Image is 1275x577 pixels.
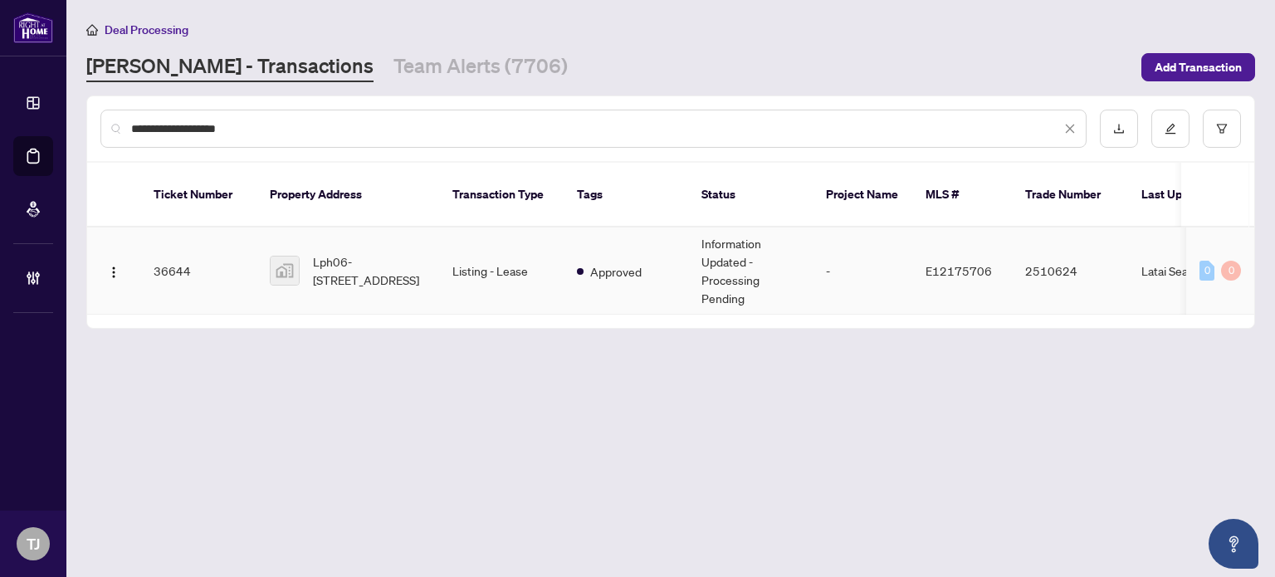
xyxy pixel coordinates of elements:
button: download [1100,110,1138,148]
img: logo [13,12,53,43]
td: Latai Seadat [1128,227,1253,315]
span: Add Transaction [1155,54,1242,81]
th: Last Updated By [1128,163,1253,227]
th: Transaction Type [439,163,564,227]
th: Tags [564,163,688,227]
span: download [1113,123,1125,134]
span: Deal Processing [105,22,188,37]
th: Status [688,163,813,227]
span: TJ [27,532,40,555]
button: filter [1203,110,1241,148]
span: Lph06-[STREET_ADDRESS] [313,252,426,289]
th: Trade Number [1012,163,1128,227]
a: [PERSON_NAME] - Transactions [86,52,374,82]
td: - [813,227,912,315]
span: close [1064,123,1076,134]
span: edit [1165,123,1176,134]
td: Listing - Lease [439,227,564,315]
div: 0 [1199,261,1214,281]
div: 0 [1221,261,1241,281]
button: edit [1151,110,1190,148]
td: 36644 [140,227,256,315]
span: Approved [590,262,642,281]
th: Property Address [256,163,439,227]
span: E12175706 [926,263,992,278]
button: Open asap [1209,519,1258,569]
button: Logo [100,257,127,284]
img: thumbnail-img [271,257,299,285]
span: home [86,24,98,36]
td: Information Updated - Processing Pending [688,227,813,315]
th: Ticket Number [140,163,256,227]
a: Team Alerts (7706) [393,52,568,82]
th: Project Name [813,163,912,227]
span: filter [1216,123,1228,134]
td: 2510624 [1012,227,1128,315]
button: Add Transaction [1141,53,1255,81]
th: MLS # [912,163,1012,227]
img: Logo [107,266,120,279]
